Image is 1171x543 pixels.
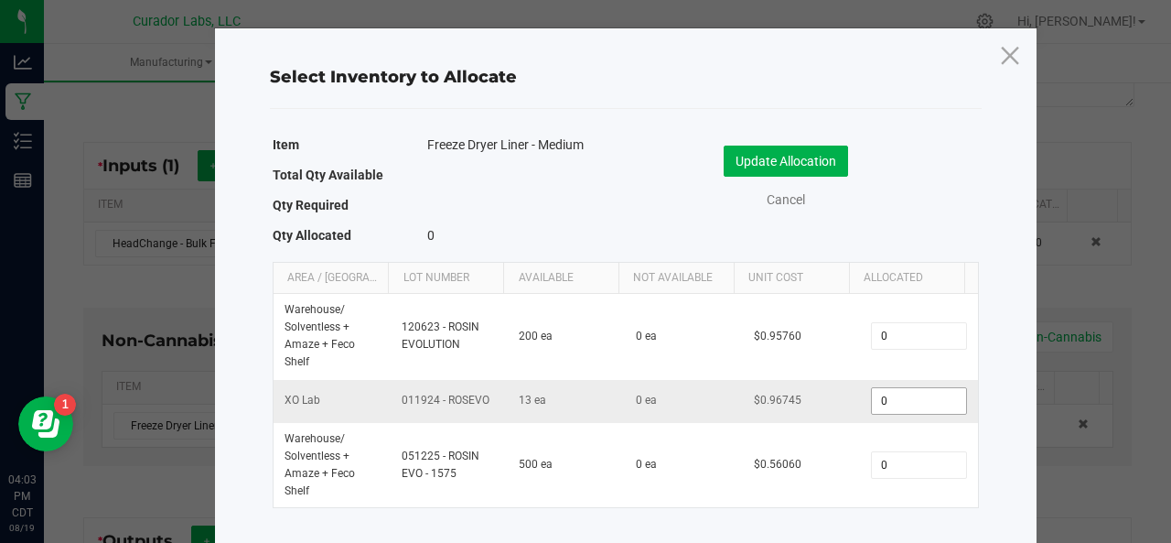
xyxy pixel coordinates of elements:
[270,67,517,87] span: Select Inventory to Allocate
[273,132,299,157] label: Item
[285,394,320,407] span: XO Lab
[636,330,657,342] span: 0 ea
[388,263,503,294] th: Lot Number
[754,394,801,407] span: $0.96745
[391,423,508,508] td: 051225 - ROSIN EVO - 1575
[54,394,76,416] iframe: Resource center unread badge
[285,303,355,369] span: Warehouse / Solventless + Amaze + Feco Shelf
[391,380,508,423] td: 011924 - ROSEVO
[724,146,848,177] button: Update Allocation
[636,458,657,471] span: 0 ea
[273,162,383,188] label: Total Qty Available
[427,228,435,243] span: 0
[754,458,801,471] span: $0.56060
[636,394,657,407] span: 0 ea
[618,263,734,294] th: Not Available
[749,190,822,210] a: Cancel
[273,223,351,248] label: Qty Allocated
[734,263,849,294] th: Unit Cost
[18,396,73,451] iframe: Resource center
[285,432,355,498] span: Warehouse / Solventless + Amaze + Feco Shelf
[519,458,553,471] span: 500 ea
[754,330,801,342] span: $0.95760
[503,263,618,294] th: Available
[519,330,553,342] span: 200 ea
[427,136,584,154] span: Freeze Dryer Liner - Medium
[849,263,964,294] th: Allocated
[273,192,349,218] label: Qty Required
[519,394,546,407] span: 13 ea
[391,294,508,380] td: 120623 - ROSIN EVOLUTION
[274,263,389,294] th: Area / [GEOGRAPHIC_DATA]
